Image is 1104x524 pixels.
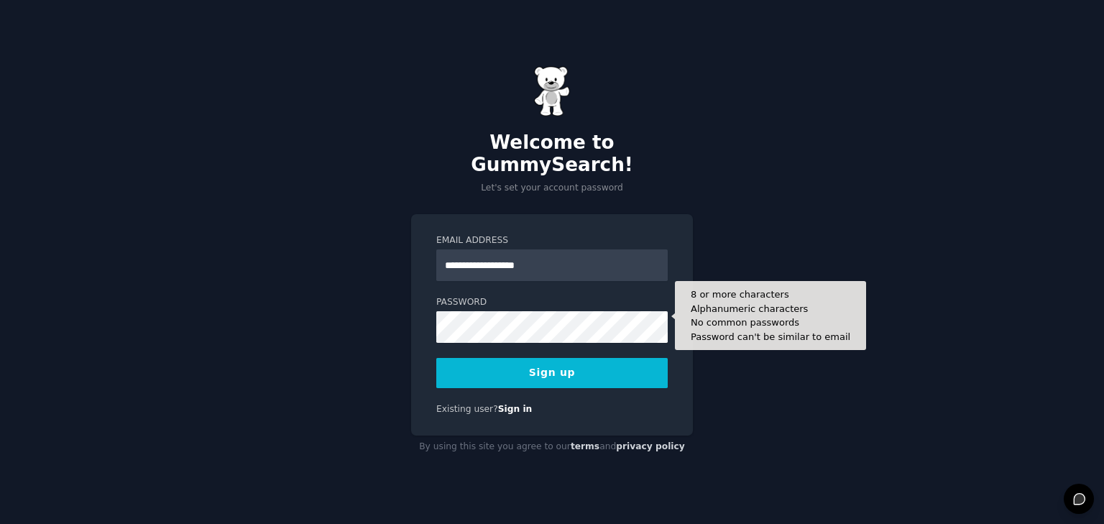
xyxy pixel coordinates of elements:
a: terms [571,441,599,451]
button: Sign up [436,358,668,388]
img: Gummy Bear [534,66,570,116]
span: Existing user? [436,404,498,414]
div: By using this site you agree to our and [411,436,693,459]
label: Email Address [436,234,668,247]
p: Let's set your account password [411,182,693,195]
h2: Welcome to GummySearch! [411,132,693,177]
a: privacy policy [616,441,685,451]
label: Password [436,296,668,309]
a: Sign in [498,404,533,414]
